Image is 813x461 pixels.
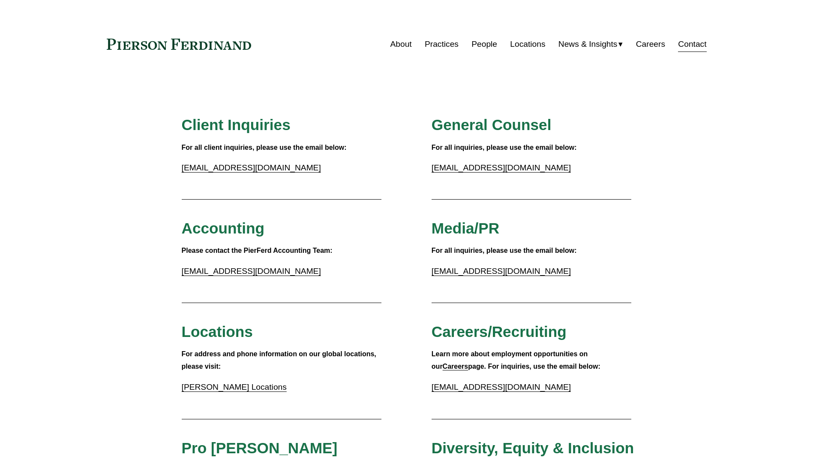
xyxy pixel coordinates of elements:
[390,36,412,52] a: About
[432,116,552,133] span: General Counsel
[182,350,378,370] strong: For address and phone information on our global locations, please visit:
[432,220,499,237] span: Media/PR
[432,247,577,254] strong: For all inquiries, please use the email below:
[432,440,634,456] span: Diversity, Equity & Inclusion
[678,36,706,52] a: Contact
[182,323,253,340] span: Locations
[182,220,265,237] span: Accounting
[182,163,321,172] a: [EMAIL_ADDRESS][DOMAIN_NAME]
[182,382,287,391] a: [PERSON_NAME] Locations
[432,144,577,151] strong: For all inquiries, please use the email below:
[510,36,545,52] a: Locations
[182,247,333,254] strong: Please contact the PierFerd Accounting Team:
[468,363,600,370] strong: page. For inquiries, use the email below:
[182,440,338,456] span: Pro [PERSON_NAME]
[636,36,665,52] a: Careers
[443,363,468,370] a: Careers
[432,382,571,391] a: [EMAIL_ADDRESS][DOMAIN_NAME]
[432,323,567,340] span: Careers/Recruiting
[182,144,347,151] strong: For all client inquiries, please use the email below:
[425,36,459,52] a: Practices
[432,163,571,172] a: [EMAIL_ADDRESS][DOMAIN_NAME]
[182,267,321,276] a: [EMAIL_ADDRESS][DOMAIN_NAME]
[471,36,497,52] a: People
[558,37,618,52] span: News & Insights
[432,350,590,370] strong: Learn more about employment opportunities on our
[182,116,291,133] span: Client Inquiries
[558,36,623,52] a: folder dropdown
[432,267,571,276] a: [EMAIL_ADDRESS][DOMAIN_NAME]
